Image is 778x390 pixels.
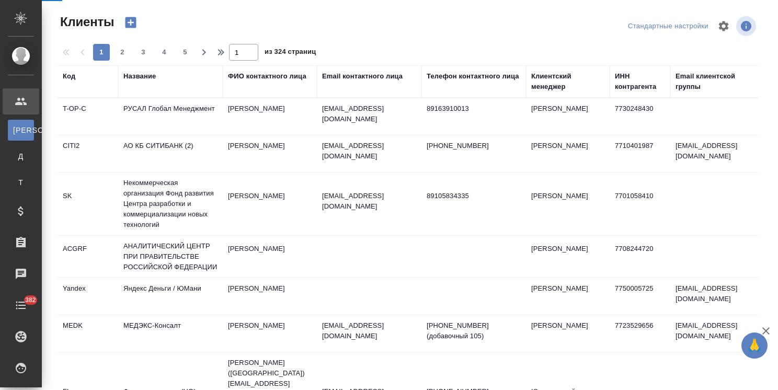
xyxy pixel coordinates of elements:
[3,292,39,318] a: 382
[265,45,316,61] span: из 324 страниц
[114,47,131,58] span: 2
[19,295,42,305] span: 382
[13,151,29,162] span: Д
[427,191,521,201] p: 89105834335
[610,186,670,222] td: 7701058410
[610,135,670,172] td: 7710401987
[135,47,152,58] span: 3
[135,44,152,61] button: 3
[223,186,317,222] td: [PERSON_NAME]
[58,238,118,275] td: ACGRF
[58,315,118,352] td: MEDK
[118,14,143,31] button: Создать
[8,146,34,167] a: Д
[123,71,156,82] div: Название
[156,44,173,61] button: 4
[118,315,223,352] td: МЕДЭКС-Консалт
[670,315,764,352] td: [EMAIL_ADDRESS][DOMAIN_NAME]
[625,18,711,35] div: split button
[676,71,759,92] div: Email клиентской группы
[531,71,604,92] div: Клиентский менеджер
[177,44,193,61] button: 5
[156,47,173,58] span: 4
[114,44,131,61] button: 2
[670,278,764,315] td: [EMAIL_ADDRESS][DOMAIN_NAME]
[670,135,764,172] td: [EMAIL_ADDRESS][DOMAIN_NAME]
[223,278,317,315] td: [PERSON_NAME]
[13,177,29,188] span: Т
[610,98,670,135] td: 7730248430
[322,320,416,341] p: [EMAIL_ADDRESS][DOMAIN_NAME]
[322,191,416,212] p: [EMAIL_ADDRESS][DOMAIN_NAME]
[322,104,416,124] p: [EMAIL_ADDRESS][DOMAIN_NAME]
[736,16,758,36] span: Посмотреть информацию
[228,71,306,82] div: ФИО контактного лица
[177,47,193,58] span: 5
[223,135,317,172] td: [PERSON_NAME]
[118,236,223,278] td: АНАЛИТИЧЕСКИЙ ЦЕНТР ПРИ ПРАВИТЕЛЬСТВЕ РОССИЙСКОЙ ФЕДЕРАЦИИ
[746,335,763,357] span: 🙏
[63,71,75,82] div: Код
[118,135,223,172] td: АО КБ СИТИБАНК (2)
[427,320,521,341] p: [PHONE_NUMBER] (добавочный 105)
[322,71,403,82] div: Email контактного лица
[322,141,416,162] p: [EMAIL_ADDRESS][DOMAIN_NAME]
[8,172,34,193] a: Т
[58,278,118,315] td: Yandex
[223,238,317,275] td: [PERSON_NAME]
[427,71,519,82] div: Телефон контактного лица
[711,14,736,39] span: Настроить таблицу
[526,186,610,222] td: [PERSON_NAME]
[526,278,610,315] td: [PERSON_NAME]
[427,104,521,114] p: 89163910013
[223,315,317,352] td: [PERSON_NAME]
[58,135,118,172] td: CITI2
[610,278,670,315] td: 7750005725
[118,173,223,235] td: Некоммерческая организация Фонд развития Центра разработки и коммерциализации новых технологий
[526,135,610,172] td: [PERSON_NAME]
[58,14,114,30] span: Клиенты
[427,141,521,151] p: [PHONE_NUMBER]
[13,125,29,135] span: [PERSON_NAME]
[8,120,34,141] a: [PERSON_NAME]
[741,332,768,359] button: 🙏
[118,278,223,315] td: Яндекс Деньги / ЮМани
[610,238,670,275] td: 7708244720
[58,98,118,135] td: T-OP-C
[526,238,610,275] td: [PERSON_NAME]
[118,98,223,135] td: РУСАЛ Глобал Менеджмент
[526,98,610,135] td: [PERSON_NAME]
[610,315,670,352] td: 7723529656
[58,186,118,222] td: SK
[526,315,610,352] td: [PERSON_NAME]
[615,71,665,92] div: ИНН контрагента
[223,98,317,135] td: [PERSON_NAME]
